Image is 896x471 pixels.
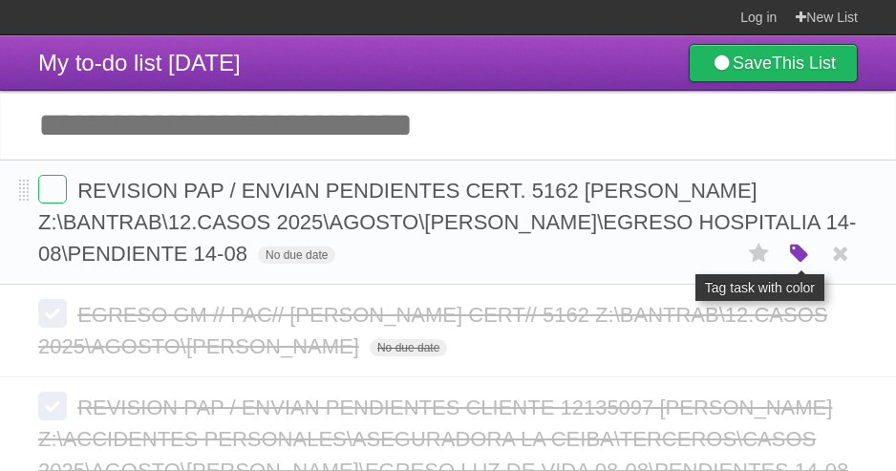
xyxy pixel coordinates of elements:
[689,44,858,82] a: SaveThis List
[741,238,778,269] label: Star task
[38,303,827,358] span: EGRESO GM // PAC// [PERSON_NAME] CERT// 5162 Z:\BANTRAB\12.CASOS 2025\AGOSTO\[PERSON_NAME]
[370,339,447,356] span: No due date
[38,299,67,328] label: Done
[258,246,335,264] span: No due date
[38,175,67,203] label: Done
[38,179,856,266] span: REVISION PAP / ENVIAN PENDIENTES CERT. 5162 [PERSON_NAME] Z:\BANTRAB\12.CASOS 2025\AGOSTO\[PERSON...
[38,50,241,75] span: My to-do list [DATE]
[38,392,67,420] label: Done
[772,54,836,73] b: This List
